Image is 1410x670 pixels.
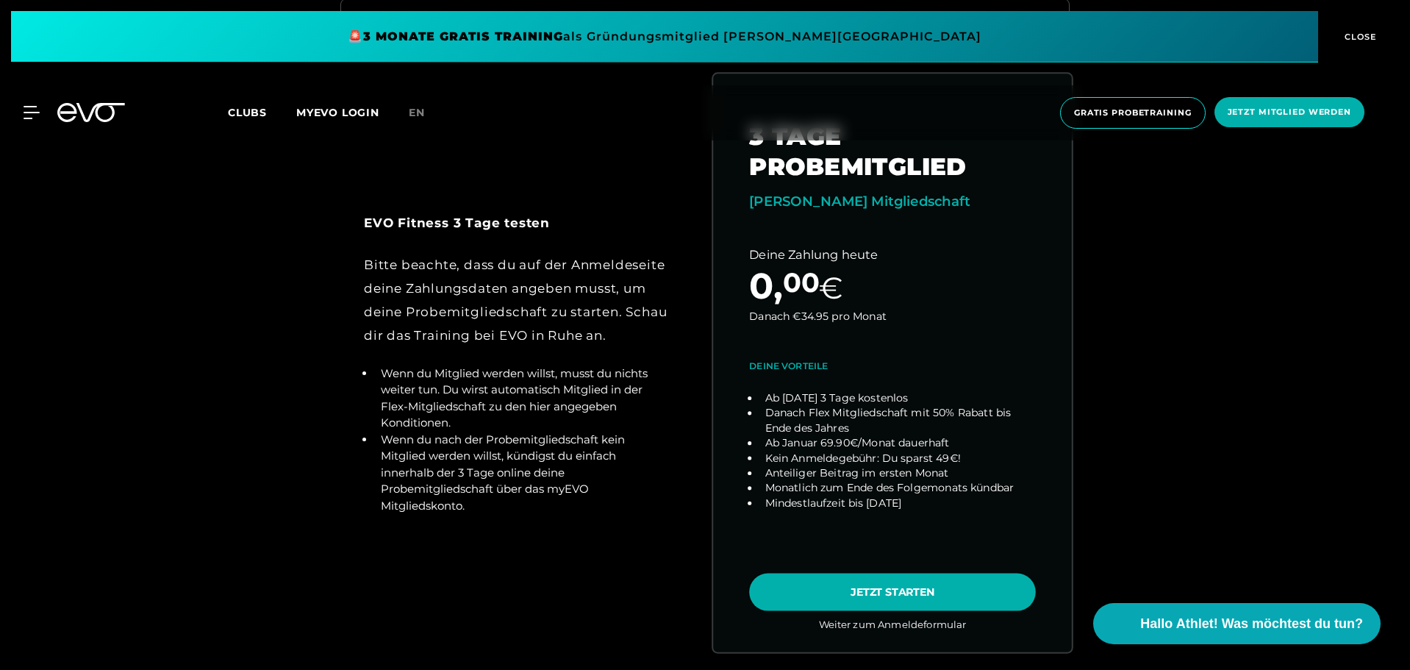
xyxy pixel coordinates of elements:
button: CLOSE [1318,11,1399,63]
span: CLOSE [1341,30,1377,43]
span: en [409,106,425,119]
li: Wenn du nach der Probemitgliedschaft kein Mitglied werden willst, kündigst du einfach innerhalb d... [375,432,671,515]
span: Hallo Athlet! Was möchtest du tun? [1140,614,1363,634]
button: Hallo Athlet! Was möchtest du tun? [1093,603,1381,644]
strong: EVO Fitness 3 Tage testen [364,215,550,230]
a: MYEVO LOGIN [296,106,379,119]
li: Wenn du Mitglied werden willst, musst du nichts weiter tun. Du wirst automatisch Mitglied in der ... [375,366,671,432]
div: Bitte beachte, dass du auf der Anmeldeseite deine Zahlungsdaten angeben musst, um deine Probemitg... [364,253,671,348]
a: Jetzt Mitglied werden [1210,97,1369,129]
a: Gratis Probetraining [1056,97,1210,129]
a: en [409,104,443,121]
a: Clubs [228,105,296,119]
span: Jetzt Mitglied werden [1228,106,1351,118]
a: choose plan [713,74,1072,652]
span: Clubs [228,106,267,119]
span: Gratis Probetraining [1074,107,1192,119]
